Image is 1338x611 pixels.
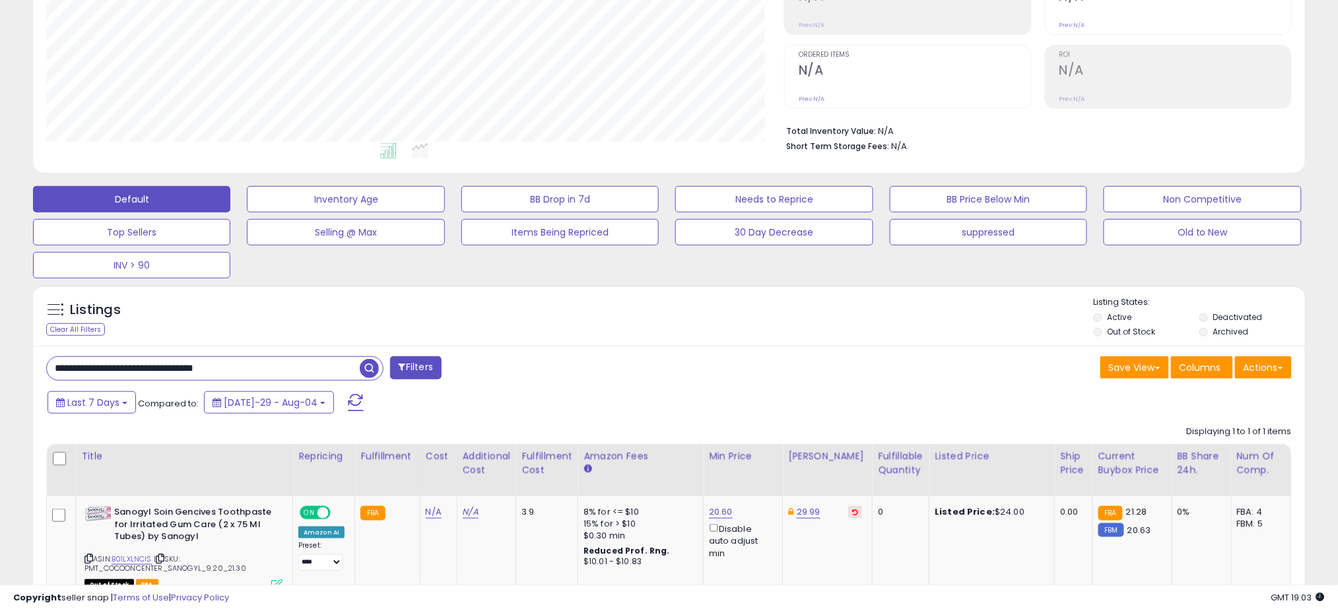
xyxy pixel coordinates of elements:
[878,449,923,477] div: Fulfillable Quantity
[786,141,889,152] b: Short Term Storage Fees:
[33,186,230,212] button: Default
[247,186,444,212] button: Inventory Age
[1178,449,1226,477] div: BB Share 24h.
[675,186,873,212] button: Needs to Reprice
[1127,524,1151,536] span: 20.63
[298,527,345,538] div: Amazon AI
[138,397,199,410] span: Compared to:
[1126,505,1147,518] span: 21.28
[13,591,61,604] strong: Copyright
[1098,523,1124,537] small: FBM
[584,518,693,530] div: 15% for > $10
[224,396,318,409] span: [DATE]-29 - Aug-04
[675,219,873,245] button: 30 Day Decrease
[67,396,119,409] span: Last 7 Days
[461,186,659,212] button: BB Drop in 7d
[799,21,824,29] small: Prev: N/A
[1098,449,1166,477] div: Current Buybox Price
[878,506,919,518] div: 0
[1108,326,1156,337] label: Out of Stock
[1271,591,1325,604] span: 2025-08-12 19:03 GMT
[1235,356,1292,379] button: Actions
[1108,311,1132,323] label: Active
[709,505,733,519] a: 20.60
[1237,518,1281,530] div: FBM: 5
[426,449,452,463] div: Cost
[84,579,134,591] span: All listings that are currently out of stock and unavailable for purchase on Amazon
[1104,219,1301,245] button: Old to New
[390,356,442,379] button: Filters
[84,506,283,589] div: ASIN:
[463,449,511,477] div: Additional Cost
[136,579,158,591] span: FBA
[1180,361,1221,374] span: Columns
[797,505,820,519] a: 29.99
[461,219,659,245] button: Items Being Repriced
[301,507,318,519] span: ON
[786,125,876,137] b: Total Inventory Value:
[799,95,824,103] small: Prev: N/A
[84,554,246,573] span: | SKU: PMT_COCOONCENTER_SANOGYL_9.20_21.30
[890,186,1087,212] button: BB Price Below Min
[799,51,1030,59] span: Ordered Items
[84,506,111,521] img: 51P9z-wwvZL._SL40_.jpg
[788,507,793,516] i: This overrides the store level Dynamic Max Price for this listing
[46,323,105,336] div: Clear All Filters
[584,506,693,518] div: 8% for <= $10
[935,449,1049,463] div: Listed Price
[329,507,350,519] span: OFF
[1187,426,1292,438] div: Displaying 1 to 1 of 1 items
[788,449,867,463] div: [PERSON_NAME]
[1060,449,1087,477] div: Ship Price
[584,530,693,542] div: $0.30 min
[48,391,136,414] button: Last 7 Days
[584,463,591,475] small: Amazon Fees.
[891,140,907,152] span: N/A
[112,554,152,565] a: B01LXLNCIS
[360,506,385,521] small: FBA
[426,505,442,519] a: N/A
[247,219,444,245] button: Selling @ Max
[204,391,334,414] button: [DATE]-29 - Aug-04
[1213,326,1248,337] label: Archived
[1059,21,1085,29] small: Prev: N/A
[935,505,995,518] b: Listed Price:
[584,545,670,556] b: Reduced Prof. Rng.
[1100,356,1169,379] button: Save View
[1060,506,1082,518] div: 0.00
[171,591,229,604] a: Privacy Policy
[298,541,345,571] div: Preset:
[360,449,414,463] div: Fulfillment
[1059,95,1085,103] small: Prev: N/A
[935,506,1044,518] div: $24.00
[1104,186,1301,212] button: Non Competitive
[113,591,169,604] a: Terms of Use
[33,252,230,278] button: INV > 90
[709,449,777,463] div: Min Price
[1059,51,1291,59] span: ROI
[33,219,230,245] button: Top Sellers
[1213,311,1262,323] label: Deactivated
[1178,506,1221,518] div: 0%
[81,449,287,463] div: Title
[1094,296,1305,309] p: Listing States:
[799,63,1030,80] h2: N/A
[114,506,275,546] b: Sanogyl Soin Gencives Toothpaste for Irritated Gum Care (2 x 75 Ml Tubes) by Sanogyl
[1237,506,1281,518] div: FBA: 4
[463,505,479,519] a: N/A
[298,449,349,463] div: Repricing
[890,219,1087,245] button: suppressed
[1171,356,1233,379] button: Columns
[13,592,229,604] div: seller snap | |
[1098,506,1123,521] small: FBA
[786,122,1282,138] li: N/A
[1237,449,1285,477] div: Num of Comp.
[584,556,693,567] div: $10.01 - $10.83
[521,506,568,518] div: 3.9
[709,521,772,560] div: Disable auto adjust min
[584,449,698,463] div: Amazon Fees
[1059,63,1291,80] h2: N/A
[70,301,121,319] h5: Listings
[521,449,572,477] div: Fulfillment Cost
[852,509,858,515] i: Revert to store-level Dynamic Max Price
